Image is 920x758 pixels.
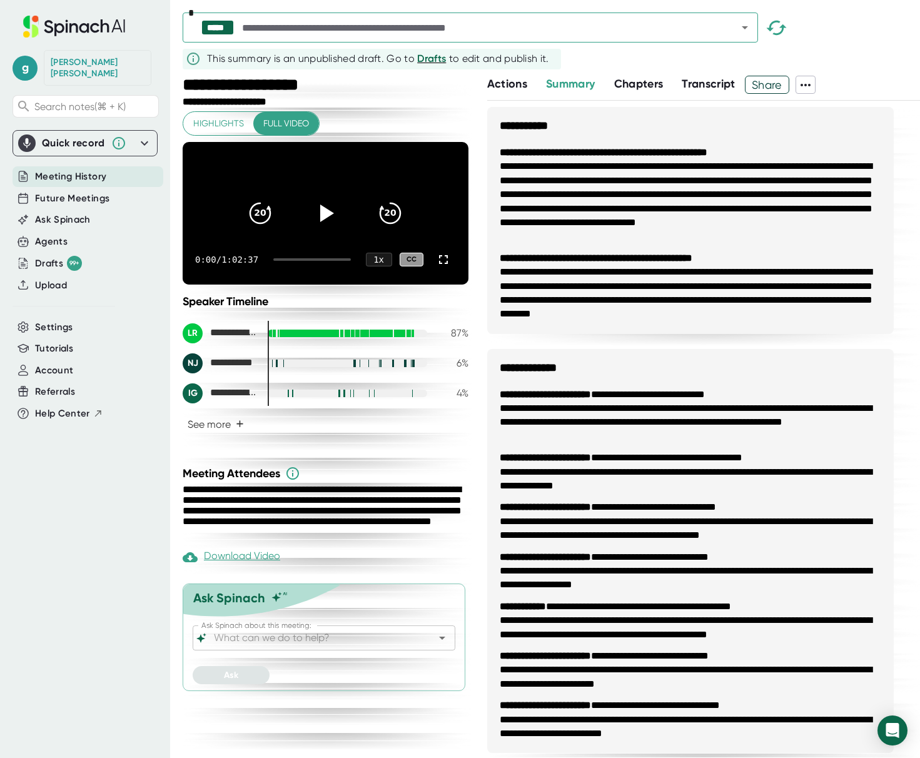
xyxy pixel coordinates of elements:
[437,387,468,399] div: 4 %
[437,357,468,369] div: 6 %
[745,76,789,94] button: Share
[183,323,203,343] div: LR
[35,385,75,399] button: Referrals
[437,327,468,339] div: 87 %
[546,76,595,93] button: Summary
[35,169,106,184] button: Meeting History
[18,131,152,156] div: Quick record
[236,419,244,429] span: +
[35,256,82,271] div: Drafts
[193,590,265,605] div: Ask Spinach
[487,77,527,91] span: Actions
[35,256,82,271] button: Drafts 99+
[207,51,549,66] div: This summary is an unpublished draft. Go to to edit and publish it.
[35,213,91,227] button: Ask Spinach
[183,383,203,403] div: IG
[417,51,446,66] button: Drafts
[35,235,68,249] button: Agents
[34,101,126,113] span: Search notes (⌘ + K)
[183,413,249,435] button: See more+
[224,670,238,680] span: Ask
[736,19,754,36] button: Open
[400,253,423,267] div: CC
[682,76,735,93] button: Transcript
[193,116,244,131] span: Highlights
[183,466,472,481] div: Meeting Attendees
[211,629,415,647] input: What can we do to help?
[183,323,258,343] div: Lucinda Revell
[183,295,468,308] div: Speaker Timeline
[35,407,90,421] span: Help Center
[263,116,309,131] span: Full video
[614,76,664,93] button: Chapters
[35,407,103,421] button: Help Center
[35,341,73,356] button: Tutorials
[487,76,527,93] button: Actions
[183,353,203,373] div: NJ
[366,253,392,266] div: 1 x
[614,77,664,91] span: Chapters
[253,112,319,135] button: Full video
[35,278,67,293] button: Upload
[682,77,735,91] span: Transcript
[195,255,258,265] div: 0:00 / 1:02:37
[183,112,254,135] button: Highlights
[183,550,280,565] div: Download Video
[35,191,109,206] button: Future Meetings
[51,57,144,79] div: Gordon Peters
[183,383,258,403] div: Isabelle Vien de Guzman
[42,137,105,149] div: Quick record
[877,715,907,745] div: Open Intercom Messenger
[35,320,73,335] button: Settings
[417,53,446,64] span: Drafts
[546,77,595,91] span: Summary
[13,56,38,81] span: g
[193,666,270,684] button: Ask
[35,363,73,378] button: Account
[67,256,82,271] div: 99+
[433,629,451,647] button: Open
[746,74,789,96] span: Share
[183,353,258,373] div: Nupur Jetly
